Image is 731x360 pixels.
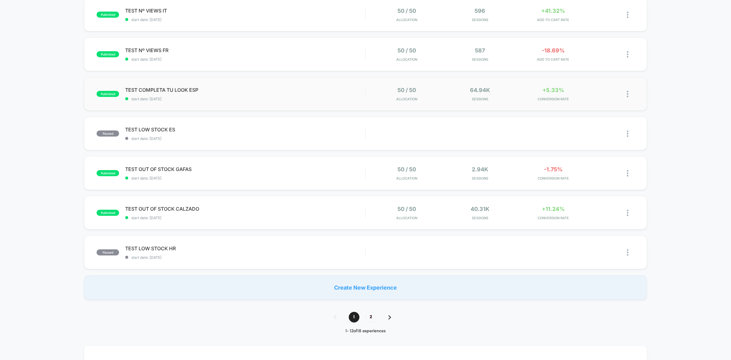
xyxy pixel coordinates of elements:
[542,206,565,212] span: +11.24%
[627,91,628,97] img: close
[475,47,485,54] span: 587
[397,206,416,212] span: 50 / 50
[125,206,365,212] span: TEST OUT OF STOCK CALZADO
[541,8,565,14] span: +41.32%
[125,47,365,53] span: TEST Nº VIEWS FR
[445,97,515,101] span: Sessions
[125,127,365,133] span: TEST LOW STOCK ES
[125,176,365,180] span: start date: [DATE]
[397,47,416,54] span: 50 / 50
[396,176,417,180] span: Allocation
[396,57,417,62] span: Allocation
[472,166,488,173] span: 2.94k
[518,176,588,180] span: CONVERSION RATE
[97,130,119,137] span: paused
[445,57,515,62] span: Sessions
[518,57,588,62] span: ADD TO CART RATE
[97,249,119,255] span: paused
[365,312,376,323] span: 2
[125,87,365,93] span: TEST COMPLETA TU LOOK ESP
[125,166,365,172] span: TEST OUT OF STOCK GAFAS
[397,166,416,173] span: 50 / 50
[518,97,588,101] span: CONVERSION RATE
[125,136,365,141] span: start date: [DATE]
[125,245,365,251] span: TEST LOW STOCK HR
[445,176,515,180] span: Sessions
[544,166,563,173] span: -1.75%
[627,170,628,176] img: close
[396,97,417,101] span: Allocation
[627,249,628,256] img: close
[125,57,365,62] span: start date: [DATE]
[542,87,564,93] span: +5.33%
[470,87,490,93] span: 64.94k
[518,18,588,22] span: ADD TO CART RATE
[125,255,365,260] span: start date: [DATE]
[627,12,628,18] img: close
[97,51,119,57] span: published
[542,47,565,54] span: -18.69%
[84,275,647,300] div: Create New Experience
[627,210,628,216] img: close
[396,216,417,220] span: Allocation
[475,8,485,14] span: 596
[125,17,365,22] span: start date: [DATE]
[445,18,515,22] span: Sessions
[349,312,359,323] span: 1
[627,51,628,58] img: close
[445,216,515,220] span: Sessions
[125,97,365,101] span: start date: [DATE]
[396,18,417,22] span: Allocation
[397,87,416,93] span: 50 / 50
[627,130,628,137] img: close
[471,206,489,212] span: 40.31k
[97,12,119,18] span: published
[388,315,391,319] img: pagination forward
[97,170,119,176] span: published
[328,329,403,334] div: 1 - 12 of 18 experiences
[125,8,365,14] span: TEST Nº VIEWS IT
[97,91,119,97] span: published
[397,8,416,14] span: 50 / 50
[97,210,119,216] span: published
[125,216,365,220] span: start date: [DATE]
[518,216,588,220] span: CONVERSION RATE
